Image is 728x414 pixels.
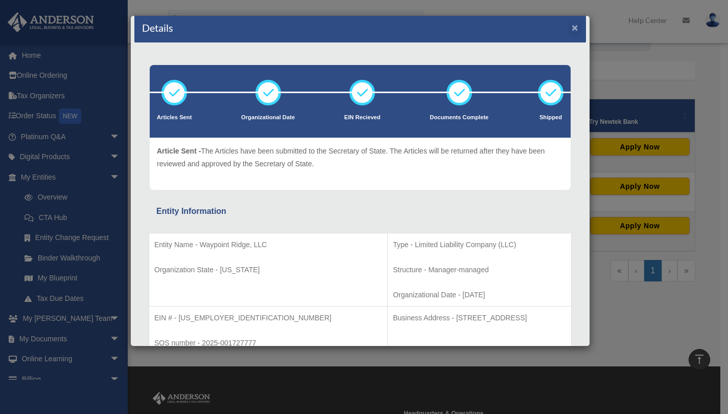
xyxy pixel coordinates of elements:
p: EIN # - [US_EMPLOYER_IDENTIFICATION_NUMBER] [154,312,382,324]
span: Article Sent - [157,147,201,155]
div: Entity Information [156,204,564,219]
p: The Articles have been submitted to the Secretary of State. The Articles will be returned after t... [157,145,563,170]
p: Articles Sent [157,113,192,123]
h4: Details [142,20,173,35]
p: Type - Limited Liability Company (LLC) [393,238,566,251]
p: Structure - Manager-managed [393,264,566,276]
p: Entity Name - Waypoint Ridge, LLC [154,238,382,251]
p: Documents Complete [430,113,488,123]
p: EIN Recieved [344,113,381,123]
p: Business Address - [STREET_ADDRESS] [393,312,566,324]
p: SOS number - 2025-001727777 [154,337,382,350]
button: × [572,22,578,33]
p: Organization State - [US_STATE] [154,264,382,276]
p: Shipped [538,113,563,123]
p: Organizational Date - [DATE] [393,289,566,301]
p: Organizational Date [241,113,295,123]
